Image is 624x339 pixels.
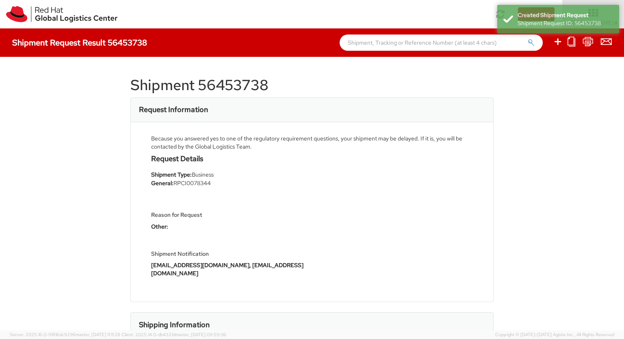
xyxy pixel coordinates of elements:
h4: Shipment Request Result 56453738 [12,38,147,47]
span: Copyright © [DATE]-[DATE] Agistix Inc., All Rights Reserved [495,332,614,338]
strong: [EMAIL_ADDRESS][DOMAIN_NAME], [EMAIL_ADDRESS][DOMAIN_NAME] [151,261,303,277]
strong: General: [151,179,173,187]
img: rh-logistics-00dfa346123c4ec078e1.svg [6,6,117,22]
div: Shipment Request ID: 56453738 [518,19,613,27]
h1: Shipment 56453738 [130,77,494,93]
strong: Other: [151,223,168,230]
span: master, [DATE] 11:11:28 [76,332,120,337]
span: Client: 2025.14.0-db4321d [121,332,226,337]
h5: Reason for Request [151,212,306,218]
h4: Request Details [151,155,306,163]
div: Created Shipment Request [518,11,613,19]
span: master, [DATE] 09:59:06 [175,332,226,337]
strong: Shipment Type: [151,171,192,178]
h3: Request Information [139,106,208,114]
h5: Shipment Notification [151,251,306,257]
h3: Shipping Information [139,321,210,329]
li: RPCI0078344 [151,179,306,188]
div: Because you answered yes to one of the regulatory requirement questions, your shipment may be del... [151,134,473,151]
li: Business [151,171,306,179]
span: Server: 2025.16.0-91816dc9296 [10,332,120,337]
input: Shipment, Tracking or Reference Number (at least 4 chars) [340,35,543,51]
